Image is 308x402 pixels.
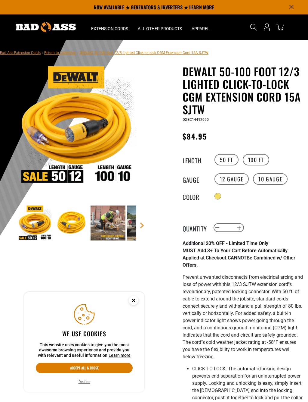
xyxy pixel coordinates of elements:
span: › [77,51,79,55]
h2: We use cookies [36,330,133,338]
strong: MUST Add 3+ To Your Cart Before Automatically Applied at Checkout. Be Combined w/ Other Offers. [183,248,295,268]
label: 10 Gauge [253,173,288,185]
summary: All Other Products [133,14,187,40]
h1: DEWALT 50-100 foot 12/3 Lighted Click-to-Lock CGM Extension Cord 15A SJTW [183,65,303,116]
span: Prevent unwanted disconnects from electrical arcing and loss of power with this 12/3 SJTW extensi... [183,274,303,360]
span: All Other Products [138,26,182,31]
span: DEWALT 50-100 foot 12/3 Lighted Click-to-Lock CGM Extension Cord 15A SJTW [80,51,208,55]
span: Extension Cords [91,26,128,31]
legend: Length [183,156,213,164]
label: Quantity [183,224,213,232]
a: Learn more [109,353,131,358]
summary: Search [249,22,258,32]
label: 50 FT [214,154,239,165]
span: CANNOT [228,255,247,261]
span: › [42,51,43,55]
legend: Gauge [183,175,213,183]
summary: Apparel [187,14,214,40]
span: $84.95 [183,131,207,142]
label: 100 FT [243,154,269,165]
strong: Additional 20% OFF - Limited Time Only [183,240,268,246]
label: 12 Gauge [214,173,249,185]
p: This website uses cookies to give you the most awesome browsing experience and provide you with r... [36,342,133,358]
span: DXEC14412050 [183,118,209,122]
button: Accept all & close [36,363,133,373]
a: Next [139,222,145,228]
legend: Color [183,192,213,200]
img: Bad Ass Extension Cords [16,22,76,32]
button: Decline [77,379,92,385]
summary: Extension Cords [86,14,133,40]
span: Apparel [192,26,210,31]
a: Return to Collection [44,51,76,55]
aside: Cookie Consent [24,292,144,393]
